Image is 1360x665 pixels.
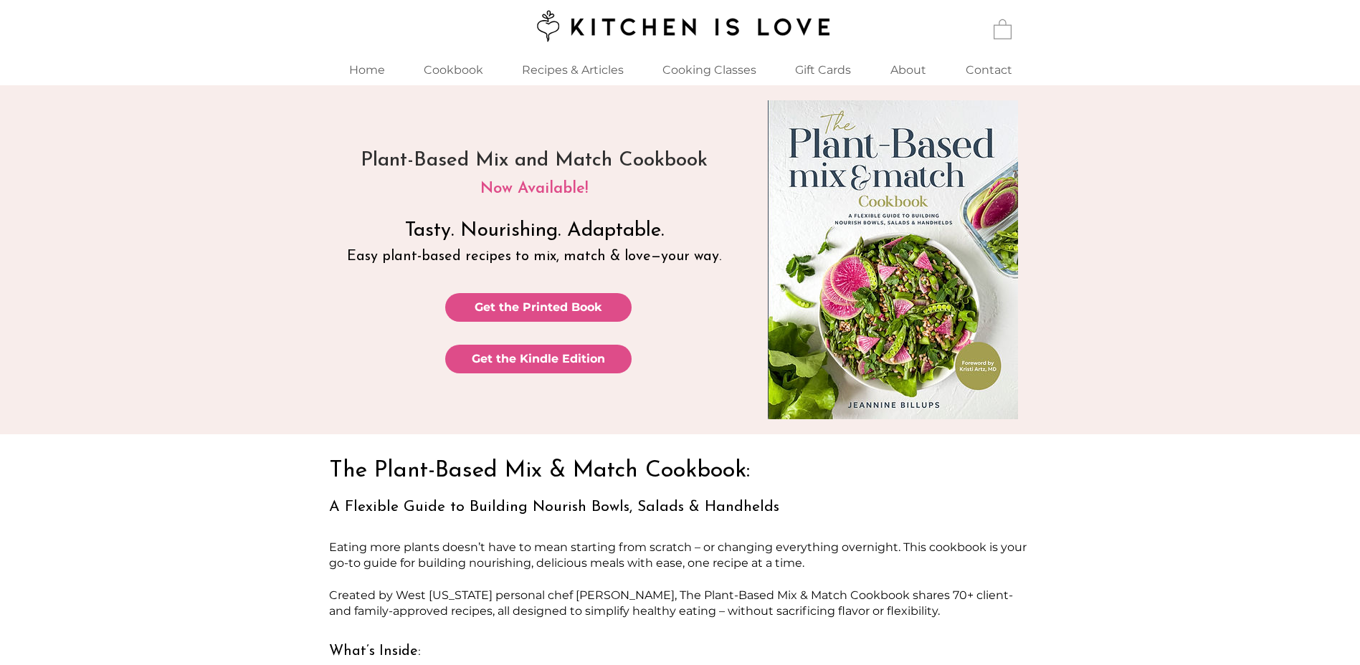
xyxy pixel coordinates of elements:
[342,54,392,85] p: Home
[515,54,631,85] p: Recipes & Articles
[644,54,776,85] div: Cooking Classes
[475,300,602,315] span: Get the Printed Book
[776,54,871,85] a: Gift Cards
[361,150,708,171] span: Plant-Based Mix and Match Cookbook
[946,54,1032,85] a: Contact
[480,181,588,197] span: Now Available!
[329,588,1013,618] span: Created by West [US_STATE] personal chef [PERSON_NAME], The Plant-Based Mix & Match Cookbook shar...
[329,540,1027,570] span: Eating more plants doesn’t have to mean starting from scratch – or changing everything overnight....
[445,345,632,373] a: Get the Kindle Edition
[329,644,421,659] span: What’s Inside:
[655,54,764,85] p: Cooking Classes
[768,100,1018,419] img: plant-based-mix-match-cookbook-cover-web.jpg
[329,459,750,482] span: The Plant-Based Mix & Match Cookbook:
[503,54,644,85] a: Recipes & Articles
[329,54,1032,85] nav: Site
[788,54,858,85] p: Gift Cards
[405,54,503,85] a: Cookbook
[405,221,664,241] span: Tasty. Nourishing. Adaptable.​
[329,499,779,515] span: A Flexible Guide to Building Nourish Bowls, Salads & Handhelds
[445,293,632,322] a: Get the Printed Book
[417,54,490,85] p: Cookbook
[871,54,946,85] a: About
[883,54,933,85] p: About
[329,54,405,85] a: Home
[347,249,721,264] span: Easy plant-based recipes to mix, match & love—your way.
[472,351,605,367] span: Get the Kindle Edition
[959,54,1019,85] p: Contact
[527,8,833,44] img: Kitchen is Love logo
